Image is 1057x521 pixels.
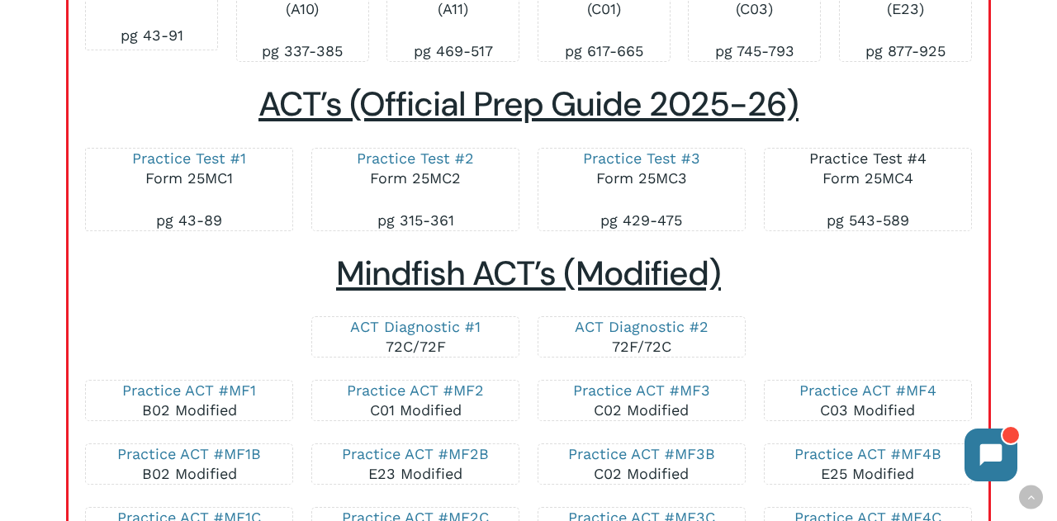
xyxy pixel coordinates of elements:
[781,381,955,420] p: C03 Modified
[102,211,276,230] p: pg 43-89
[102,149,276,211] p: Form 25MC1
[132,149,246,167] a: Practice Test #1
[948,412,1034,498] iframe: Chatbot
[329,211,502,230] p: pg 315-361
[347,381,484,399] a: Practice ACT #MF2
[809,149,927,167] a: Practice Test #4
[350,318,481,335] a: ACT Diagnostic #1
[329,444,502,484] p: E23 Modified
[555,444,728,484] p: C02 Modified
[705,41,803,61] p: pg 745-793
[102,26,201,45] p: pg 43-91
[555,149,728,211] p: Form 25MC3
[555,317,728,357] p: 72F/72C
[555,211,728,230] p: pg 429-475
[794,445,941,462] a: Practice ACT #MF4B
[555,41,653,61] p: pg 617-665
[568,445,715,462] a: Practice ACT #MF3B
[799,381,936,399] a: Practice ACT #MF4
[781,444,955,484] p: E25 Modified
[781,149,955,211] p: Form 25MC4
[329,149,502,211] p: Form 25MC2
[254,41,352,61] p: pg 337-385
[404,41,502,61] p: pg 469-517
[575,318,709,335] a: ACT Diagnostic #2
[583,149,700,167] a: Practice Test #3
[336,252,721,296] span: Mindfish ACT’s (Modified)
[102,381,276,420] p: B02 Modified
[329,381,502,420] p: C01 Modified
[856,41,955,61] p: pg 877-925
[258,83,799,126] span: ACT’s (Official Prep Guide 2025-26)
[122,381,256,399] a: Practice ACT #MF1
[329,317,502,357] p: 72C/72F
[573,381,710,399] a: Practice ACT #MF3
[342,445,489,462] a: Practice ACT #MF2B
[102,444,276,484] p: B02 Modified
[357,149,474,167] a: Practice Test #2
[555,381,728,420] p: C02 Modified
[117,445,261,462] a: Practice ACT #MF1B
[781,211,955,230] p: pg 543-589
